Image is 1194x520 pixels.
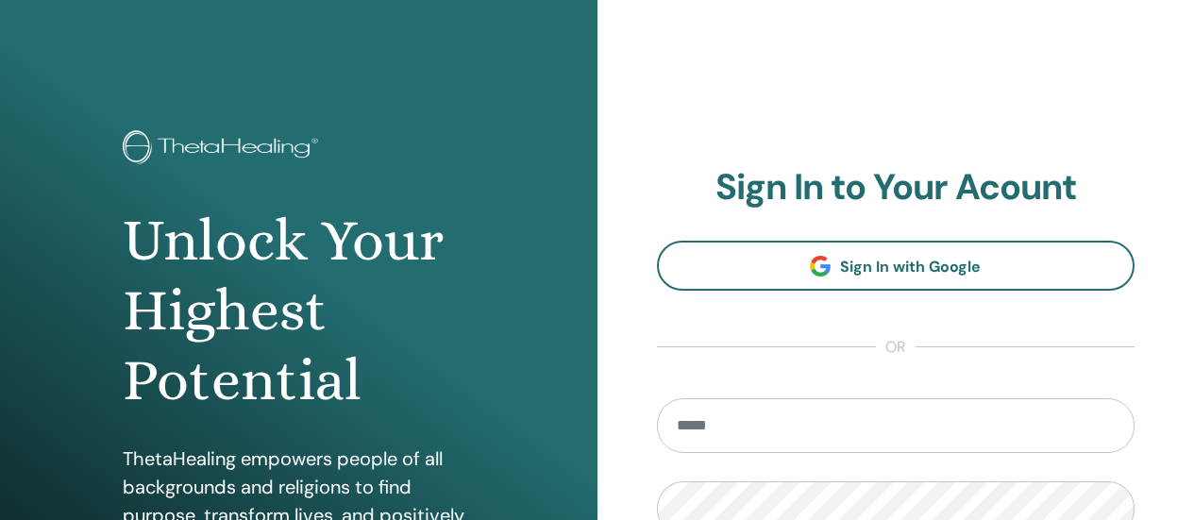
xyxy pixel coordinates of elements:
h2: Sign In to Your Acount [657,166,1135,210]
span: Sign In with Google [840,257,981,277]
span: or [876,336,916,359]
h1: Unlock Your Highest Potential [123,206,474,416]
a: Sign In with Google [657,241,1135,291]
